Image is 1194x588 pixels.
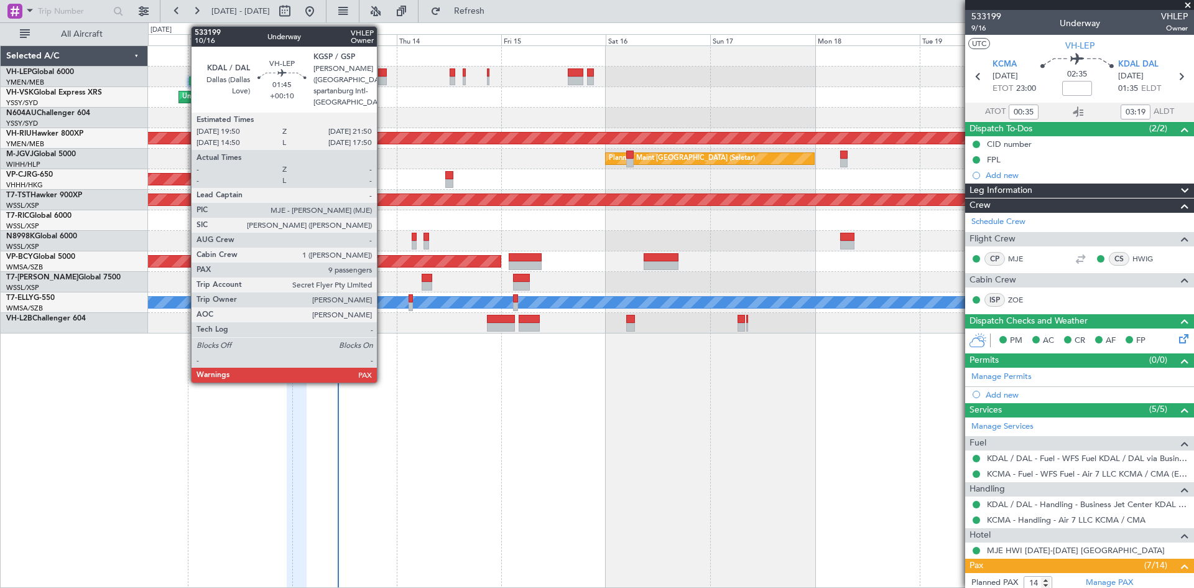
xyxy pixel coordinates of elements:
div: Unplanned Maint [GEOGRAPHIC_DATA] (Sultan [PERSON_NAME] [PERSON_NAME] - Subang) [304,293,603,312]
span: T7-TST [6,192,30,199]
a: VH-LEPGlobal 6000 [6,68,74,76]
span: Leg Information [970,184,1032,198]
span: ELDT [1141,83,1161,95]
a: Schedule Crew [971,216,1025,228]
span: Flight Crew [970,232,1016,246]
span: Fuel [970,436,986,450]
a: KCMA - Handling - Air 7 LLC KCMA / CMA [987,515,1145,525]
a: VH-RIUHawker 800XP [6,130,83,138]
a: WSSL/XSP [6,222,39,231]
div: CID number [987,139,1032,149]
div: CS [1109,252,1129,266]
span: T7-[PERSON_NAME] [6,274,78,281]
a: VH-VSKGlobal Express XRS [6,89,102,96]
a: MJE [1008,253,1036,264]
a: VH-L2BChallenger 604 [6,315,86,322]
span: 02:35 [1067,68,1087,81]
a: WMSA/SZB [6,304,43,313]
a: T7-[PERSON_NAME]Global 7500 [6,274,121,281]
span: KDAL DAL [1118,58,1159,71]
div: Wed 13 [292,34,397,45]
a: T7-ELLYG-550 [6,294,55,302]
span: ETOT [993,83,1013,95]
span: [DATE] [993,70,1018,83]
span: VH-VSK [6,89,34,96]
a: KDAL / DAL - Fuel - WFS Fuel KDAL / DAL via Business Jet Center (EJ Asia Only) [987,453,1188,464]
div: FPL [987,154,1001,165]
a: MJE HWI [DATE]-[DATE] [GEOGRAPHIC_DATA] [987,545,1165,556]
input: Trip Number [38,2,109,21]
span: M-JGVJ [6,151,34,158]
a: Manage Permits [971,371,1032,383]
div: Mon 18 [815,34,920,45]
button: All Aircraft [14,24,135,44]
span: ALDT [1154,106,1174,118]
span: Cabin Crew [970,273,1016,287]
a: VP-CJRG-650 [6,171,53,179]
div: ISP [984,293,1005,307]
div: Sat 16 [606,34,710,45]
a: WSSL/XSP [6,201,39,210]
a: VP-BCYGlobal 5000 [6,253,75,261]
span: (5/5) [1149,403,1167,416]
span: Services [970,403,1002,418]
div: Tue 19 [920,34,1024,45]
span: T7-RIC [6,212,29,220]
div: Add new [986,390,1188,400]
span: (0/0) [1149,353,1167,366]
a: HWIG [1132,253,1160,264]
span: (2/2) [1149,122,1167,135]
a: WMSA/SZB [6,263,43,272]
span: N8998K [6,233,35,240]
span: [DATE] - [DATE] [211,6,270,17]
div: Tue 12 [188,34,292,45]
a: N604AUChallenger 604 [6,110,90,117]
a: KDAL / DAL - Handling - Business Jet Center KDAL / DAL [987,499,1188,510]
span: KCMA [993,58,1017,71]
a: WSSL/XSP [6,283,39,292]
button: UTC [968,38,990,49]
span: All Aircraft [32,30,131,39]
a: YMEN/MEB [6,78,44,87]
a: YSSY/SYD [6,98,38,108]
a: M-JGVJGlobal 5000 [6,151,76,158]
span: VH-L2B [6,315,32,322]
span: FP [1136,335,1145,347]
span: Owner [1161,23,1188,34]
span: [DATE] [1118,70,1144,83]
input: --:-- [1121,105,1150,119]
span: VHLEP [1161,10,1188,23]
span: (7/14) [1144,559,1167,572]
div: CP [984,252,1005,266]
div: Thu 14 [397,34,501,45]
span: AF [1106,335,1116,347]
a: N8998KGlobal 6000 [6,233,77,240]
a: T7-RICGlobal 6000 [6,212,72,220]
span: AC [1043,335,1054,347]
span: Hotel [970,528,991,543]
span: 533199 [971,10,1001,23]
span: VP-BCY [6,253,33,261]
span: CR [1075,335,1085,347]
div: Fri 15 [501,34,606,45]
a: T7-TSTHawker 900XP [6,192,82,199]
div: Sun 17 [710,34,815,45]
a: Manage Services [971,421,1034,433]
a: WIHH/HLP [6,160,40,169]
span: VP-CJR [6,171,32,179]
span: Permits [970,353,999,368]
span: 01:35 [1118,83,1138,95]
span: Handling [970,482,1005,497]
span: Dispatch Checks and Weather [970,314,1088,329]
a: VHHH/HKG [6,180,43,190]
div: Planned Maint [GEOGRAPHIC_DATA] (Seletar) [609,149,755,168]
span: VH-LEP [1065,39,1094,52]
span: T7-ELLY [6,294,34,302]
button: Refresh [425,1,499,21]
a: KCMA - Fuel - WFS Fuel - Air 7 LLC KCMA / CMA (EJ Asia Only) [987,469,1188,479]
span: Refresh [443,7,496,16]
a: YMEN/MEB [6,139,44,149]
a: WSSL/XSP [6,242,39,251]
div: Underway [1060,17,1100,30]
span: Crew [970,198,991,213]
